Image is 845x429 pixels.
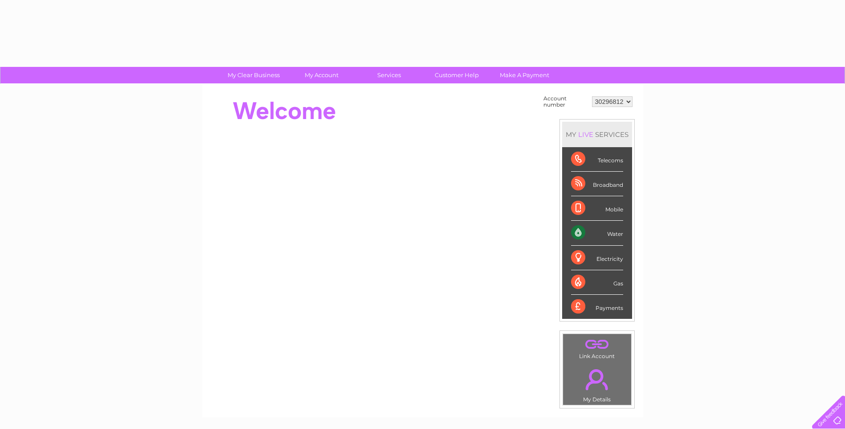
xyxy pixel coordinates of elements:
a: . [565,336,629,352]
div: Water [571,221,623,245]
td: Account number [541,93,590,110]
div: Payments [571,295,623,319]
div: LIVE [576,130,595,139]
a: My Account [285,67,358,83]
a: Customer Help [420,67,494,83]
div: MY SERVICES [562,122,632,147]
div: Mobile [571,196,623,221]
a: . [565,364,629,395]
a: Make A Payment [488,67,561,83]
a: Services [352,67,426,83]
div: Electricity [571,246,623,270]
div: Telecoms [571,147,623,172]
div: Gas [571,270,623,295]
a: My Clear Business [217,67,290,83]
td: Link Account [563,334,632,362]
td: My Details [563,362,632,405]
div: Broadband [571,172,623,196]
